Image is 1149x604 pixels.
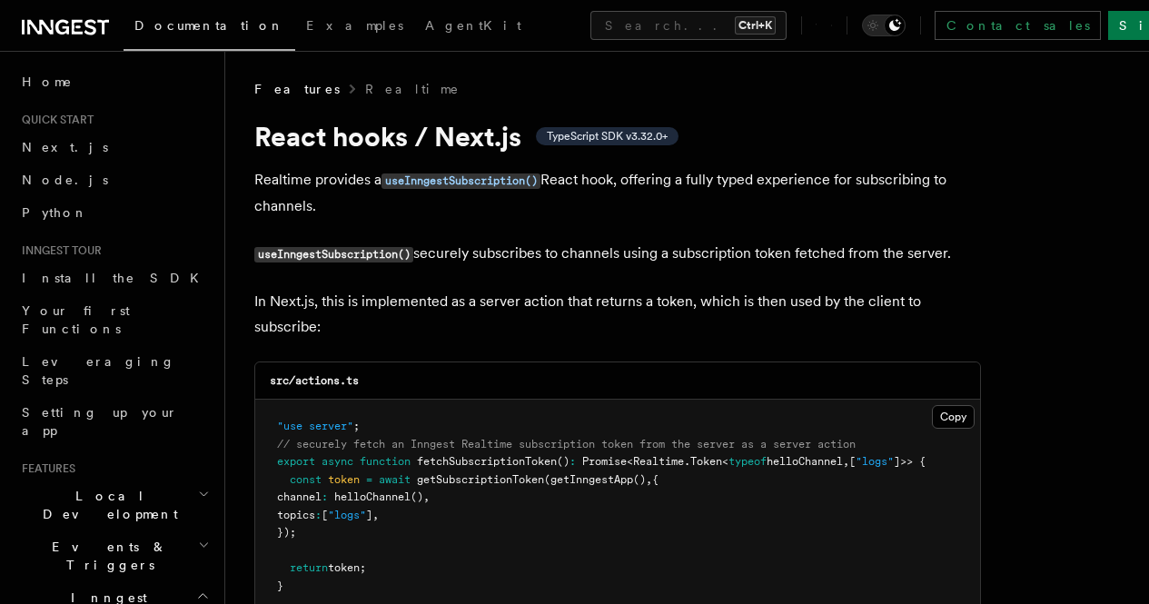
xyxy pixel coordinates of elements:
[582,455,627,468] span: Promise
[15,65,213,98] a: Home
[306,18,403,33] span: Examples
[862,15,906,36] button: Toggle dark mode
[646,473,652,486] span: ,
[15,461,75,476] span: Features
[322,455,353,468] span: async
[22,405,178,438] span: Setting up your app
[15,487,198,523] span: Local Development
[935,11,1101,40] a: Contact sales
[328,473,360,486] span: token
[15,243,102,258] span: Inngest tour
[372,509,379,521] span: ,
[15,480,213,530] button: Local Development
[932,405,975,429] button: Copy
[322,490,328,503] span: :
[411,490,423,503] span: ()
[547,129,668,144] span: TypeScript SDK v3.32.0+
[277,455,315,468] span: export
[417,473,544,486] span: getSubscriptionToken
[15,131,213,163] a: Next.js
[328,509,366,521] span: "logs"
[22,205,88,220] span: Python
[365,80,461,98] a: Realtime
[290,473,322,486] span: const
[22,173,108,187] span: Node.js
[22,271,210,285] span: Install the SDK
[22,140,108,154] span: Next.js
[15,530,213,581] button: Events & Triggers
[366,509,372,521] span: ]
[15,396,213,447] a: Setting up your app
[849,455,856,468] span: [
[360,455,411,468] span: function
[381,173,540,189] code: useInngestSubscription()
[417,455,557,468] span: fetchSubscriptionToken
[856,455,894,468] span: "logs"
[767,455,843,468] span: helloChannel
[379,473,411,486] span: await
[277,438,856,451] span: // securely fetch an Inngest Realtime subscription token from the server as a server action
[728,455,767,468] span: typeof
[423,490,430,503] span: ,
[15,294,213,345] a: Your first Functions
[15,113,94,127] span: Quick start
[690,455,722,468] span: Token
[366,473,372,486] span: =
[322,509,328,521] span: [
[15,345,213,396] a: Leveraging Steps
[254,167,981,219] p: Realtime provides a React hook, offering a fully typed experience for subscribing to channels.
[570,455,576,468] span: :
[254,247,413,262] code: useInngestSubscription()
[627,455,633,468] span: <
[544,473,550,486] span: (
[633,473,646,486] span: ()
[590,11,787,40] button: Search...Ctrl+K
[328,561,366,574] span: token;
[15,262,213,294] a: Install the SDK
[295,5,414,49] a: Examples
[254,80,340,98] span: Features
[894,455,926,468] span: ]>> {
[22,354,175,387] span: Leveraging Steps
[254,120,981,153] h1: React hooks / Next.js
[290,561,328,574] span: return
[425,18,521,33] span: AgentKit
[277,420,353,432] span: "use server"
[22,303,130,336] span: Your first Functions
[550,473,633,486] span: getInngestApp
[277,509,315,521] span: topics
[414,5,532,49] a: AgentKit
[277,526,296,539] span: });
[334,490,411,503] span: helloChannel
[124,5,295,51] a: Documentation
[277,579,283,592] span: }
[557,455,570,468] span: ()
[22,73,73,91] span: Home
[15,163,213,196] a: Node.js
[315,509,322,521] span: :
[353,420,360,432] span: ;
[843,455,849,468] span: ,
[15,538,198,574] span: Events & Triggers
[633,455,684,468] span: Realtime
[254,241,981,267] p: securely subscribes to channels using a subscription token fetched from the server.
[254,289,981,340] p: In Next.js, this is implemented as a server action that returns a token, which is then used by th...
[134,18,284,33] span: Documentation
[270,374,359,387] code: src/actions.ts
[735,16,776,35] kbd: Ctrl+K
[652,473,659,486] span: {
[722,455,728,468] span: <
[381,171,540,188] a: useInngestSubscription()
[15,196,213,229] a: Python
[684,455,690,468] span: .
[277,490,322,503] span: channel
